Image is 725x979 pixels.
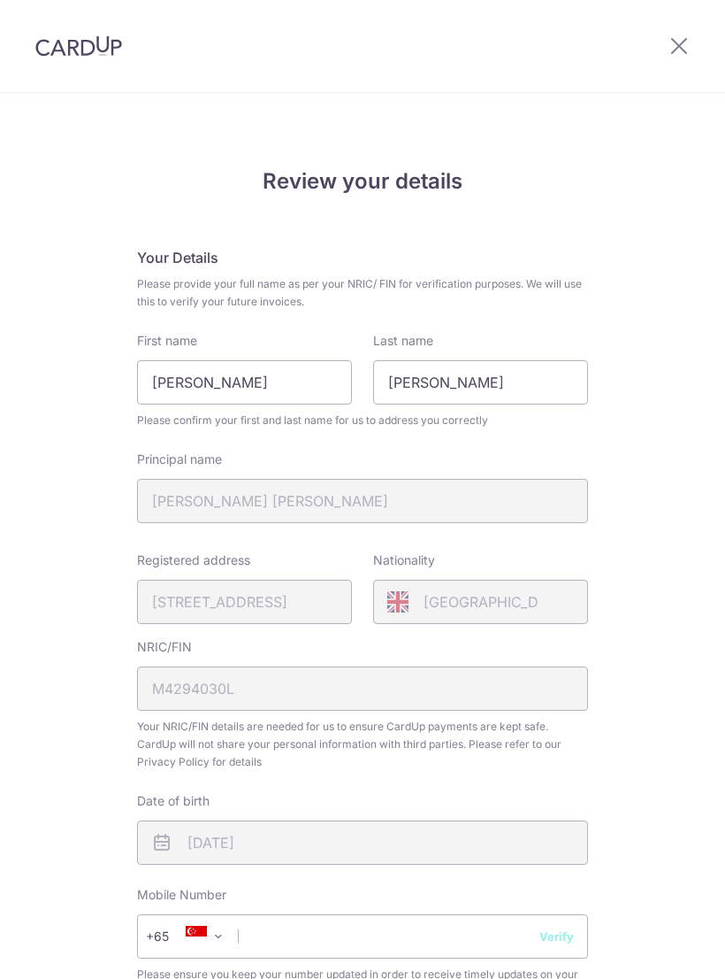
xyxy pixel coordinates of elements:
[35,35,122,57] img: CardUp
[137,412,588,429] span: Please confirm your first and last name for us to address you correctly
[137,275,588,311] span: Please provide your full name as per your NRIC/ FIN for verification purposes. We will use this t...
[137,360,352,405] input: First Name
[137,551,250,569] label: Registered address
[137,638,192,656] label: NRIC/FIN
[373,551,435,569] label: Nationality
[151,926,194,947] span: +65
[137,166,588,197] h4: Review your details
[373,360,588,405] input: Last name
[137,451,222,468] label: Principal name
[539,928,574,945] button: Verify
[137,718,588,771] span: Your NRIC/FIN details are needed for us to ensure CardUp payments are kept safe. CardUp will not ...
[137,886,226,904] label: Mobile Number
[137,792,210,810] label: Date of birth
[137,247,588,268] h5: Your Details
[146,926,194,947] span: +65
[373,332,433,350] label: Last name
[137,332,197,350] label: First name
